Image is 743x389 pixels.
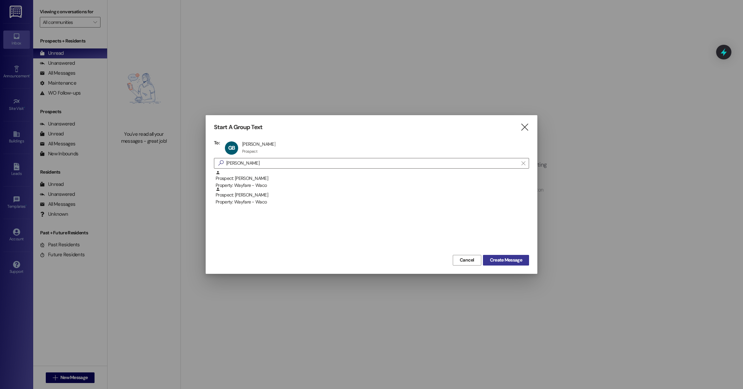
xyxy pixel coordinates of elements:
input: Search for any contact or apartment [226,159,518,168]
div: Prospect: [PERSON_NAME]Property: Wayfare - Waco [214,170,529,187]
div: Prospect [242,149,257,154]
h3: To: [214,140,220,146]
i:  [520,124,529,131]
div: Property: Wayfare - Waco [216,182,529,189]
div: [PERSON_NAME] [242,141,275,147]
span: GB [228,144,235,151]
div: Property: Wayfare - Waco [216,198,529,205]
button: Create Message [483,255,529,266]
i:  [216,160,226,167]
button: Cancel [453,255,481,266]
span: Cancel [460,257,474,264]
h3: Start A Group Text [214,123,262,131]
div: Prospect: [PERSON_NAME] [216,170,529,189]
button: Clear text [518,158,529,168]
div: Prospect: [PERSON_NAME]Property: Wayfare - Waco [214,187,529,203]
div: Prospect: [PERSON_NAME] [216,187,529,206]
span: Create Message [490,257,522,264]
i:  [521,161,525,166]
